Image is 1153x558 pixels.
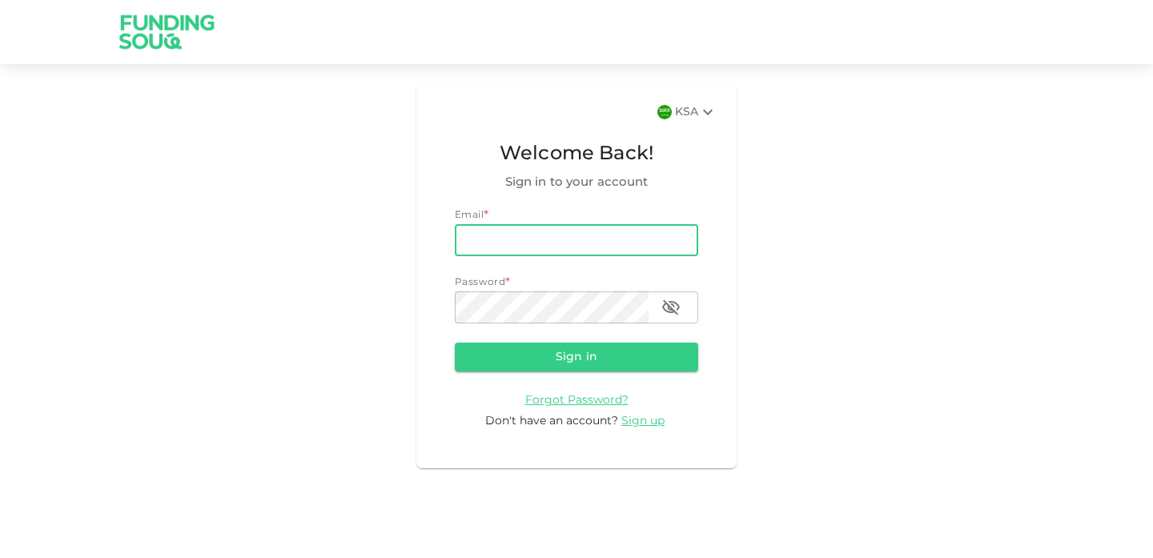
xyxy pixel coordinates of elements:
span: Email [455,211,484,220]
span: Sign up [621,415,665,427]
input: password [455,291,649,323]
span: Sign in to your account [455,173,698,192]
span: Don't have an account? [485,415,618,427]
button: Sign in [455,343,698,371]
input: email [455,224,698,256]
span: Welcome Back! [455,139,698,170]
span: Password [455,278,505,287]
img: flag-sa.b9a346574cdc8950dd34b50780441f57.svg [657,105,672,119]
span: Forgot Password? [525,395,629,406]
a: Forgot Password? [525,394,629,406]
div: KSA [675,102,717,122]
